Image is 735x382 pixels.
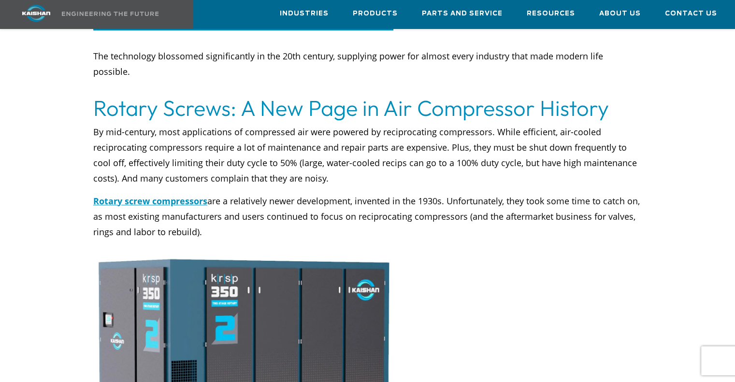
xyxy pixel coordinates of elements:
span: Contact Us [665,8,717,19]
span: Parts and Service [422,8,503,19]
a: Contact Us [665,0,717,27]
p: are a relatively newer development, invented in the 1930s. Unfortunately, they took some time to ... [93,193,642,255]
h2: Rotary Screws: A New Page in Air Compressor History [93,95,642,122]
a: Industries [280,0,329,27]
img: Engineering the future [62,12,159,16]
p: By mid-century, most applications of compressed air were powered by reciprocating compressors. Wh... [93,124,642,186]
span: Industries [280,8,329,19]
span: About Us [599,8,641,19]
a: About Us [599,0,641,27]
span: Products [353,8,398,19]
a: Parts and Service [422,0,503,27]
a: Rotary screw compressors [93,195,207,207]
span: Resources [527,8,575,19]
p: The technology blossomed significantly in the 20th century, supplying power for almost every indu... [93,33,642,95]
a: Resources [527,0,575,27]
a: Products [353,0,398,27]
